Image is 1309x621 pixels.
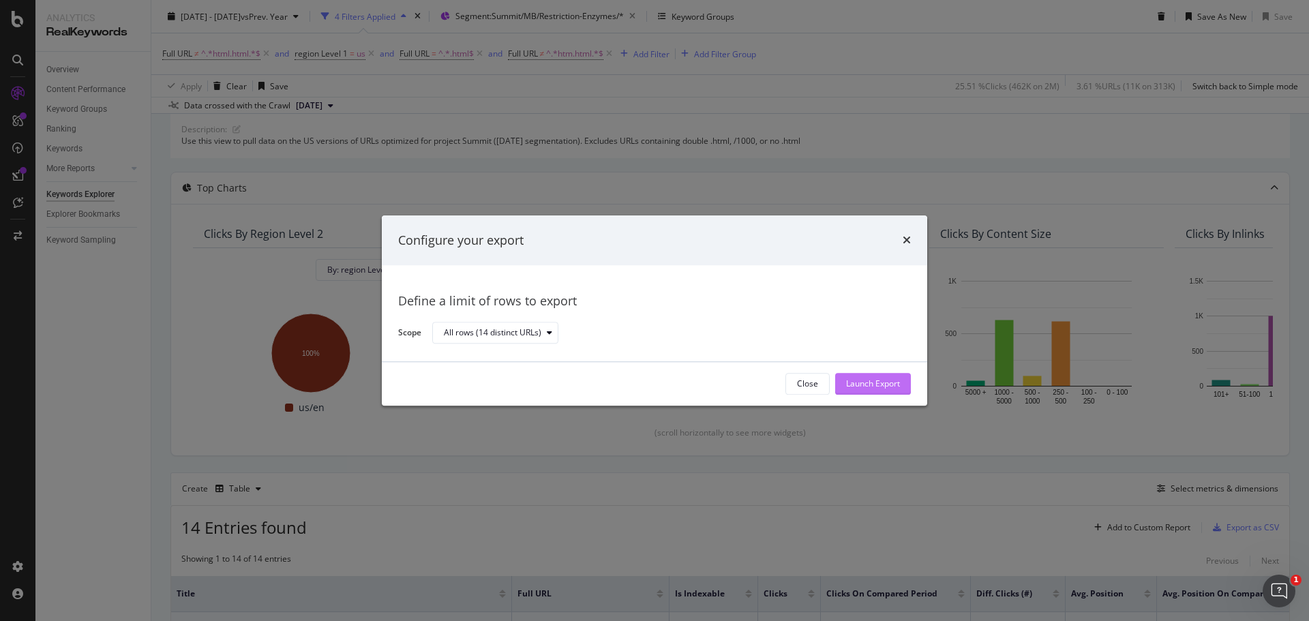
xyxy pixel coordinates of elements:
[444,329,541,337] div: All rows (14 distinct URLs)
[835,373,911,395] button: Launch Export
[1291,575,1302,586] span: 1
[797,378,818,390] div: Close
[382,215,927,406] div: modal
[432,322,558,344] button: All rows (14 distinct URLs)
[398,232,524,249] div: Configure your export
[785,373,830,395] button: Close
[1263,575,1295,607] iframe: Intercom live chat
[398,327,421,342] label: Scope
[903,232,911,249] div: times
[846,378,900,390] div: Launch Export
[398,293,911,311] div: Define a limit of rows to export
